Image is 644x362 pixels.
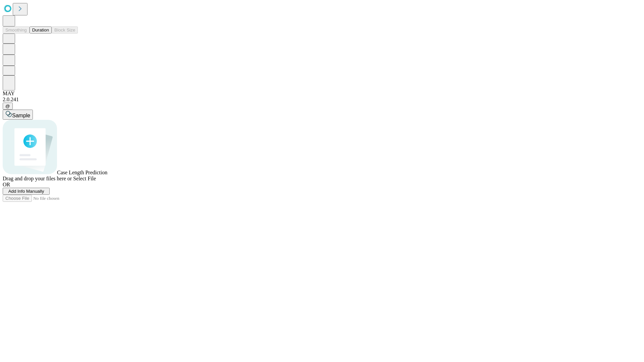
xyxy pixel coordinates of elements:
[57,170,107,175] span: Case Length Prediction
[12,113,30,118] span: Sample
[3,188,50,195] button: Add Info Manually
[3,103,13,110] button: @
[3,90,641,97] div: MAY
[8,189,44,194] span: Add Info Manually
[52,26,78,34] button: Block Size
[3,182,10,187] span: OR
[3,176,72,181] span: Drag and drop your files here or
[5,104,10,109] span: @
[3,110,33,120] button: Sample
[73,176,96,181] span: Select File
[3,26,30,34] button: Smoothing
[3,97,641,103] div: 2.0.241
[30,26,52,34] button: Duration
